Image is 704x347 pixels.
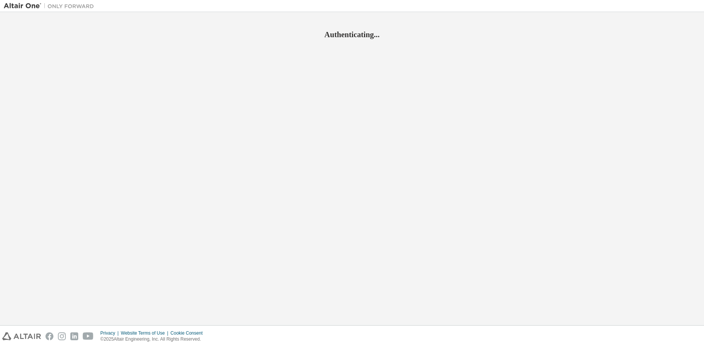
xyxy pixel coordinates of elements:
img: facebook.svg [46,332,53,340]
div: Cookie Consent [170,330,207,336]
img: youtube.svg [83,332,94,340]
div: Privacy [100,330,121,336]
p: © 2025 Altair Engineering, Inc. All Rights Reserved. [100,336,207,342]
img: Altair One [4,2,98,10]
img: linkedin.svg [70,332,78,340]
div: Website Terms of Use [121,330,170,336]
h2: Authenticating... [4,30,700,39]
img: altair_logo.svg [2,332,41,340]
img: instagram.svg [58,332,66,340]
